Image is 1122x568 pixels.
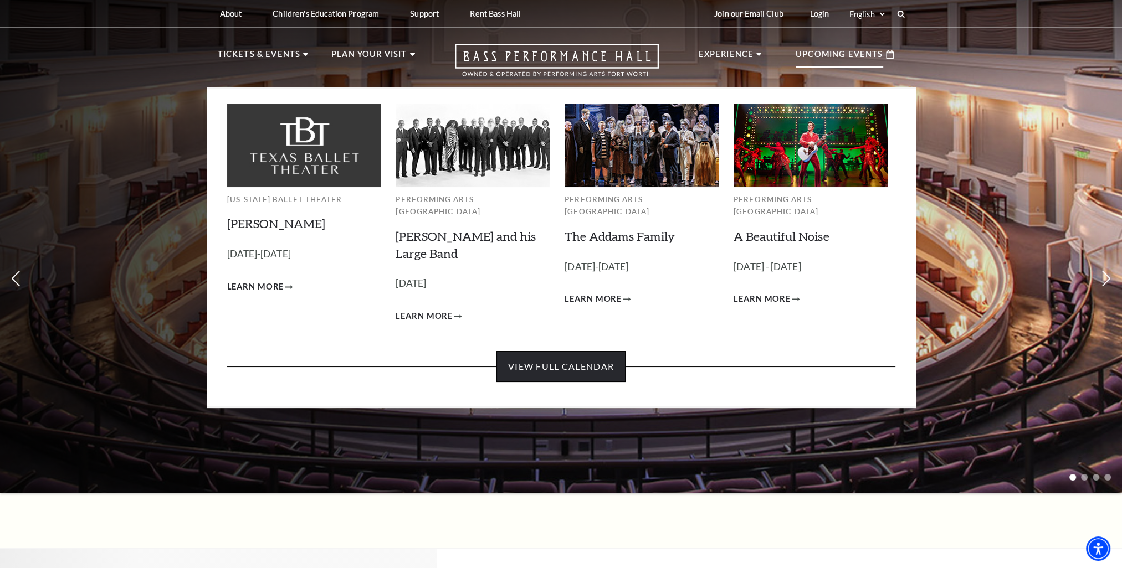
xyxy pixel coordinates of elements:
[410,9,439,18] p: Support
[396,193,550,218] p: Performing Arts [GEOGRAPHIC_DATA]
[218,48,301,68] p: Tickets & Events
[415,44,699,87] a: Open this option
[565,259,719,275] p: [DATE]-[DATE]
[734,292,800,306] a: Learn More A Beautiful Noise
[396,276,550,292] p: [DATE]
[565,104,719,187] img: Performing Arts Fort Worth
[227,280,284,294] span: Learn More
[470,9,521,18] p: Rent Bass Hall
[847,9,887,19] select: Select:
[565,229,675,244] a: The Addams Family
[331,48,407,68] p: Plan Your Visit
[396,309,453,323] span: Learn More
[699,48,754,68] p: Experience
[227,216,325,231] a: [PERSON_NAME]
[796,48,883,68] p: Upcoming Events
[273,9,379,18] p: Children's Education Program
[565,292,631,306] a: Learn More The Addams Family
[227,104,381,187] img: Texas Ballet Theater
[227,280,293,294] a: Learn More Peter Pan
[396,229,536,261] a: [PERSON_NAME] and his Large Band
[734,259,888,275] p: [DATE] - [DATE]
[220,9,242,18] p: About
[734,104,888,187] img: Performing Arts Fort Worth
[565,292,622,306] span: Learn More
[496,351,626,382] a: View Full Calendar
[227,193,381,206] p: [US_STATE] Ballet Theater
[396,309,462,323] a: Learn More Lyle Lovett and his Large Band
[565,193,719,218] p: Performing Arts [GEOGRAPHIC_DATA]
[1086,536,1110,561] div: Accessibility Menu
[734,193,888,218] p: Performing Arts [GEOGRAPHIC_DATA]
[227,246,381,262] p: [DATE]-[DATE]
[734,229,829,244] a: A Beautiful Noise
[734,292,791,306] span: Learn More
[396,104,550,187] img: Performing Arts Fort Worth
